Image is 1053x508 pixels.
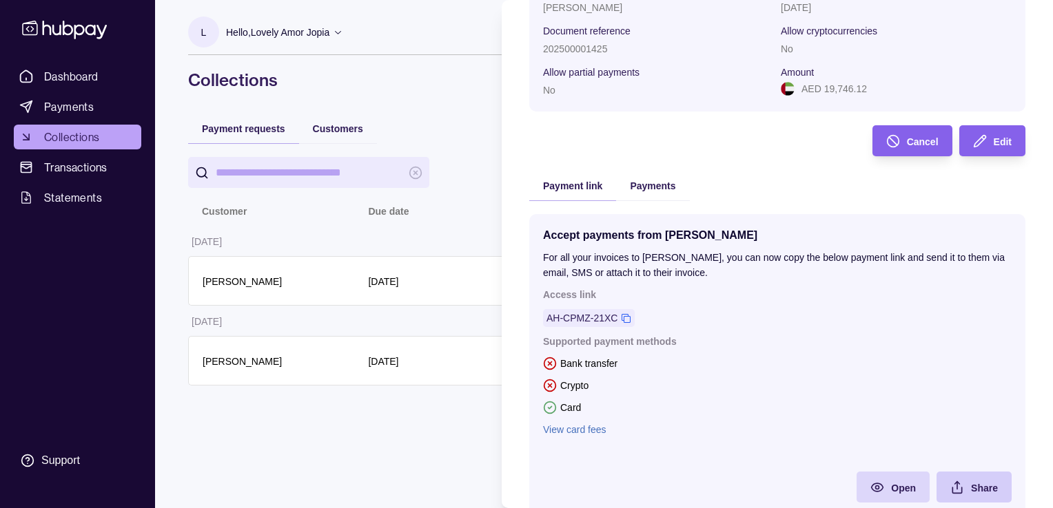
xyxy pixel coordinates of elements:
[781,2,811,13] p: [DATE]
[857,472,930,502] a: Open
[891,483,916,494] span: Open
[937,472,1012,502] button: Share
[543,287,1012,302] p: Access link
[543,85,555,96] p: No
[959,125,1025,156] button: Edit
[971,483,998,494] span: Share
[543,334,1012,349] p: Supported payment methods
[801,81,867,96] p: AED 19,746.12
[907,136,939,147] span: Cancel
[630,180,675,191] span: Payments
[560,378,589,393] p: Crypto
[781,43,793,54] p: No
[560,400,581,415] p: Card
[543,228,1012,243] p: Accept payments from [PERSON_NAME]
[781,82,795,96] img: ae
[543,180,602,191] span: Payment link
[543,422,1012,437] a: View card fees
[546,310,617,326] a: AH-CPMZ-21XC
[543,250,1012,280] p: For all your invoices to [PERSON_NAME], you can now copy the below payment link and send it to th...
[994,136,1012,147] span: Edit
[872,125,952,156] button: Cancel
[543,43,607,54] p: 202500001425
[781,25,877,36] p: Allow cryptocurrencies
[543,2,622,13] p: [PERSON_NAME]
[543,67,640,78] p: Allow partial payments
[560,356,617,371] p: Bank transfer
[781,67,814,78] p: Amount
[543,25,631,36] p: Document reference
